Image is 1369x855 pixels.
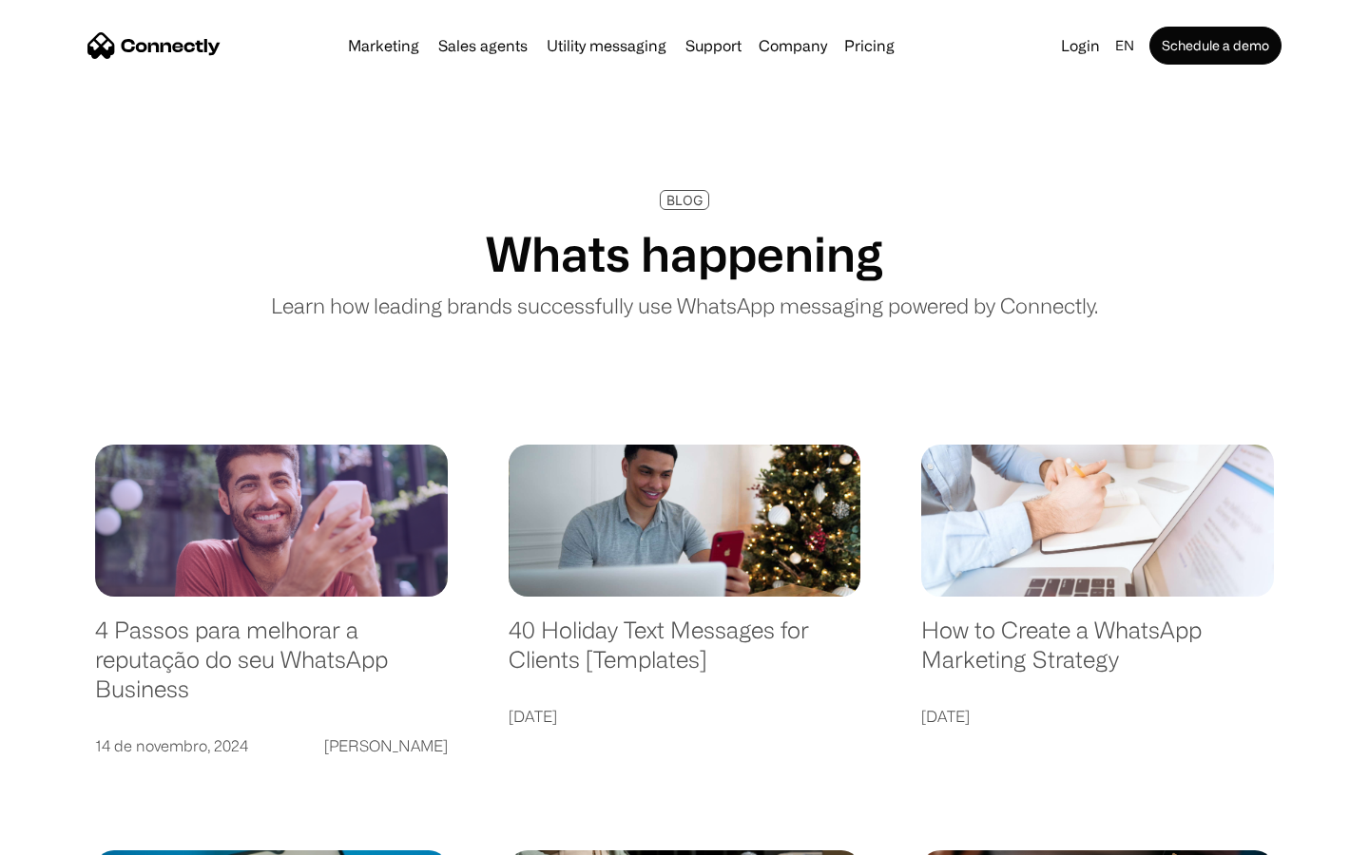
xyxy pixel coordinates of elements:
a: Utility messaging [539,38,674,53]
a: How to Create a WhatsApp Marketing Strategy [921,616,1274,693]
a: Login [1053,32,1108,59]
a: Schedule a demo [1149,27,1282,65]
a: Support [678,38,749,53]
p: Learn how leading brands successfully use WhatsApp messaging powered by Connectly. [271,290,1098,321]
a: 4 Passos para melhorar a reputação do seu WhatsApp Business [95,616,448,722]
a: Pricing [837,38,902,53]
div: Company [759,32,827,59]
div: [DATE] [921,703,970,730]
a: 40 Holiday Text Messages for Clients [Templates] [509,616,861,693]
h1: Whats happening [486,225,883,282]
div: [PERSON_NAME] [324,732,448,759]
aside: Language selected: English [19,822,114,848]
div: BLOG [666,193,703,207]
div: en [1115,32,1134,59]
div: 14 de novembro, 2024 [95,732,248,759]
div: [DATE] [509,703,557,730]
a: Marketing [340,38,427,53]
ul: Language list [38,822,114,848]
a: Sales agents [431,38,535,53]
